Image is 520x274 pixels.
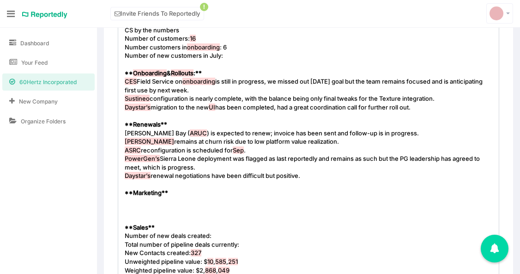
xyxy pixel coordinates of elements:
[171,69,193,77] span: Rollouts
[190,35,196,42] span: 16
[193,69,195,77] span: :
[2,113,95,130] a: Organize Folders
[125,146,141,154] span: ASRC
[207,258,213,265] span: 10
[125,258,238,265] span: Unweighted pipeline value: $ , ,
[490,6,503,20] img: svg+xml;base64,PD94bWwgdmVyc2lvbj0iMS4wIiBlbmNvZGluZz0iVVRGLTgiPz4KICAgICAg%0APHN2ZyB2ZXJzaW9uPSI...
[22,7,68,23] a: Reportedly
[21,117,66,125] span: Organize Folders
[2,35,95,52] a: Dashboard
[125,95,435,102] span: configuration is nearly complete, with the balance being only final tweaks for the Texture integr...
[233,146,244,154] span: Sep
[215,258,226,265] span: 585
[2,73,95,91] a: 60Hertz Incorporated
[125,172,300,179] span: renewal negotiations have been difficult but positive.
[125,95,150,102] span: Sustineo
[200,3,208,11] span: !
[2,54,95,71] a: Your Feed
[209,104,215,111] span: UI
[21,59,48,67] span: Your Feed
[125,43,227,51] span: Number customers in : 6
[125,146,246,154] span: reconfiguration is scheduled for .
[125,155,481,171] span: Sierra Leone deployment was flagged as last reportedly and remains as such but the PG leadership ...
[205,267,216,274] span: 868
[133,189,162,196] span: Marketing
[133,224,148,231] span: Sales
[20,39,49,47] span: Dashboard
[125,232,212,239] span: Number of new deals created:
[19,78,77,86] span: 60Hertz Incorporated
[110,7,204,20] a: Invite Friends To Reportedly!
[125,78,137,85] span: CES
[2,93,95,110] a: New Company
[125,35,196,42] span: Number of customers:
[228,258,238,265] span: 251
[125,249,201,256] span: New Contacts created:
[187,43,220,51] span: onboarding
[125,26,179,34] span: CS by the numbers
[182,78,215,85] span: onboarding
[167,69,171,77] span: &
[19,97,58,105] span: New Company
[125,155,160,162] span: PowerGen’s
[125,78,484,94] span: Field Service on is still in progress, we missed out [DATE] goal but the team remains focused and...
[218,267,230,274] span: 049
[191,249,201,256] span: 327
[133,121,161,128] span: Renewals
[125,138,174,145] span: [PERSON_NAME]
[125,267,230,274] span: Weighted pipeline value: $2, ,
[133,69,167,77] span: Onboarding
[125,241,239,248] span: Total number of pipeline deals currently:
[125,104,411,111] span: migration to the new has been completed, had a great coordination call for further roll out.
[125,104,151,111] span: Daystar’s
[125,52,226,59] span: Number of new customers in July:
[190,129,207,137] span: ARUC
[125,129,419,137] span: [PERSON_NAME] Bay ( ) is expected to renew; invoice has been sent and follow-up is in progress.
[125,172,151,179] span: Daystar’s
[125,138,339,145] span: remains at churn risk due to low platform value realization.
